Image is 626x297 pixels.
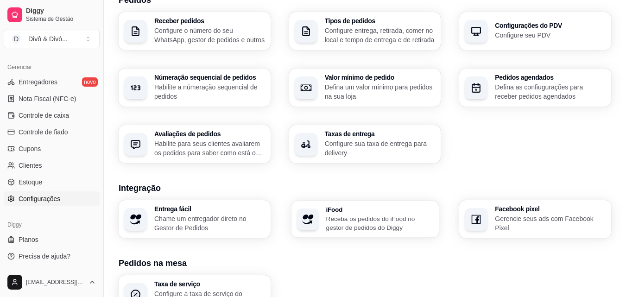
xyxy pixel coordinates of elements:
[325,26,436,44] p: Configure entrega, retirada, comer no local e tempo de entrega e de retirada
[154,206,265,212] h3: Entrega fácil
[459,200,611,238] button: Facebook pixelGerencie seus ads com Facebook Pixel
[4,271,100,293] button: [EMAIL_ADDRESS][DOMAIN_NAME]
[119,257,611,270] h3: Pedidos na mesa
[28,34,68,44] div: Divô & Divó ...
[26,15,96,23] span: Sistema de Gestão
[19,94,76,103] span: Nota Fiscal (NFC-e)
[289,125,441,163] button: Taxas de entregaConfigure sua taxa de entrega para delivery
[4,191,100,206] a: Configurações
[326,214,433,232] p: Receba os pedidos do iFood no gestor de pedidos do Diggy
[154,18,265,24] h3: Receber pedidos
[19,194,60,203] span: Configurações
[4,30,100,48] button: Select a team
[119,125,271,163] button: Avaliações de pedidosHabilite para seus clientes avaliarem os pedidos para saber como está o feed...
[459,12,611,50] button: Configurações do PDVConfigure seu PDV
[495,22,606,29] h3: Configurações do PDV
[154,131,265,137] h3: Avaliações de pedidos
[4,108,100,123] a: Controle de caixa
[495,214,606,233] p: Gerencie seus ads com Facebook Pixel
[4,249,100,264] a: Precisa de ajuda?
[19,252,70,261] span: Precisa de ajuda?
[4,60,100,75] div: Gerenciar
[154,214,265,233] p: Chame um entregador direto no Gestor de Pedidos
[19,235,38,244] span: Planos
[495,31,606,40] p: Configure seu PDV
[4,175,100,190] a: Estoque
[325,18,436,24] h3: Tipos de pedidos
[4,91,100,106] a: Nota Fiscal (NFC-e)
[495,74,606,81] h3: Pedidos agendados
[325,74,436,81] h3: Valor mínimo de pedido
[325,131,436,137] h3: Taxas de entrega
[289,12,441,50] button: Tipos de pedidosConfigure entrega, retirada, comer no local e tempo de entrega e de retirada
[4,125,100,139] a: Controle de fiado
[19,177,42,187] span: Estoque
[26,278,85,286] span: [EMAIL_ADDRESS][DOMAIN_NAME]
[119,182,611,195] h3: Integração
[119,69,271,107] button: Númeração sequencial de pedidosHabilite a númeração sequencial de pedidos
[325,139,436,158] p: Configure sua taxa de entrega para delivery
[154,74,265,81] h3: Númeração sequencial de pedidos
[154,82,265,101] p: Habilite a númeração sequencial de pedidos
[325,82,436,101] p: Defina um valor mínimo para pedidos na sua loja
[19,127,68,137] span: Controle de fiado
[495,206,606,212] h3: Facebook pixel
[289,69,441,107] button: Valor mínimo de pedidoDefina um valor mínimo para pedidos na sua loja
[19,111,69,120] span: Controle de caixa
[4,158,100,173] a: Clientes
[326,206,433,213] h3: iFood
[4,141,100,156] a: Cupons
[4,75,100,89] a: Entregadoresnovo
[26,7,96,15] span: Diggy
[4,232,100,247] a: Planos
[4,217,100,232] div: Diggy
[119,12,271,50] button: Receber pedidosConfigure o número do seu WhatsApp, gestor de pedidos e outros
[12,34,21,44] span: D
[19,144,41,153] span: Cupons
[459,69,611,107] button: Pedidos agendadosDefina as confiugurações para receber pedidos agendados
[495,82,606,101] p: Defina as confiugurações para receber pedidos agendados
[154,139,265,158] p: Habilite para seus clientes avaliarem os pedidos para saber como está o feedback da sua loja
[291,201,439,238] button: iFoodReceba os pedidos do iFood no gestor de pedidos do Diggy
[19,161,42,170] span: Clientes
[154,26,265,44] p: Configure o número do seu WhatsApp, gestor de pedidos e outros
[4,4,100,26] a: DiggySistema de Gestão
[119,200,271,238] button: Entrega fácilChame um entregador direto no Gestor de Pedidos
[154,281,265,287] h3: Taxa de serviço
[19,77,57,87] span: Entregadores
